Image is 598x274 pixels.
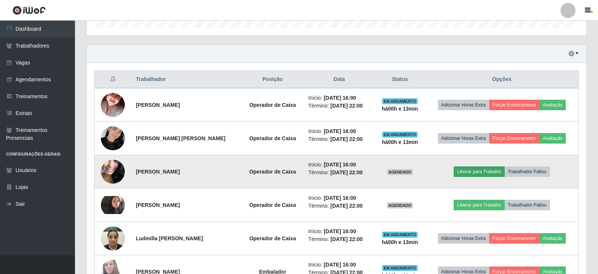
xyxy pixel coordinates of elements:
[324,128,356,134] time: [DATE] 16:00
[308,202,370,210] li: Término:
[330,169,363,175] time: [DATE] 22:00
[308,261,370,269] li: Início:
[505,166,550,177] button: Trabalhador Faltou
[136,202,180,208] strong: [PERSON_NAME]
[489,100,540,110] button: Forçar Encerramento
[382,132,418,138] span: EM ANDAMENTO
[101,196,125,214] img: 1732121401472.jpeg
[308,102,370,110] li: Término:
[101,84,125,126] img: 1673461881907.jpeg
[131,71,241,88] th: Trabalhador
[505,200,550,210] button: Trabalhador Faltou
[136,102,180,108] strong: [PERSON_NAME]
[249,102,296,108] strong: Operador de Caixa
[454,166,504,177] button: Liberar para Trabalho
[489,133,540,144] button: Forçar Encerramento
[375,71,425,88] th: Status
[249,235,296,241] strong: Operador de Caixa
[101,145,125,199] img: 1746055016214.jpeg
[308,235,370,243] li: Término:
[304,71,375,88] th: Data
[324,228,356,234] time: [DATE] 16:00
[324,162,356,168] time: [DATE] 16:00
[308,161,370,169] li: Início:
[308,135,370,143] li: Término:
[330,203,363,209] time: [DATE] 22:00
[330,236,363,242] time: [DATE] 22:00
[425,71,579,88] th: Opções
[241,71,304,88] th: Posição
[308,127,370,135] li: Início:
[387,202,413,208] span: AGENDADO
[382,265,418,271] span: EM ANDAMENTO
[382,239,418,245] strong: há 00 h e 13 min
[324,262,356,268] time: [DATE] 16:00
[330,103,363,109] time: [DATE] 22:00
[330,136,363,142] time: [DATE] 22:00
[136,135,225,141] strong: [PERSON_NAME] [PERSON_NAME]
[382,106,418,112] strong: há 00 h e 13 min
[249,135,296,141] strong: Operador de Caixa
[540,233,566,244] button: Avaliação
[489,233,540,244] button: Forçar Encerramento
[324,95,356,101] time: [DATE] 16:00
[308,94,370,102] li: Início:
[308,228,370,235] li: Início:
[438,100,489,110] button: Adicionar Horas Extra
[136,235,203,241] strong: Ludmilla [PERSON_NAME]
[438,133,489,144] button: Adicionar Horas Extra
[540,133,566,144] button: Avaliação
[249,202,296,208] strong: Operador de Caixa
[540,100,566,110] button: Avaliação
[308,169,370,177] li: Término:
[101,222,125,254] img: 1751847182562.jpeg
[12,6,46,15] img: CoreUI Logo
[454,200,504,210] button: Liberar para Trabalho
[308,194,370,202] li: Início:
[249,169,296,175] strong: Operador de Caixa
[438,233,489,244] button: Adicionar Horas Extra
[382,232,418,238] span: EM ANDAMENTO
[382,139,418,145] strong: há 00 h e 13 min
[387,169,413,175] span: AGENDADO
[136,169,180,175] strong: [PERSON_NAME]
[101,122,125,154] img: 1736860936757.jpeg
[382,98,418,104] span: EM ANDAMENTO
[324,195,356,201] time: [DATE] 16:00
